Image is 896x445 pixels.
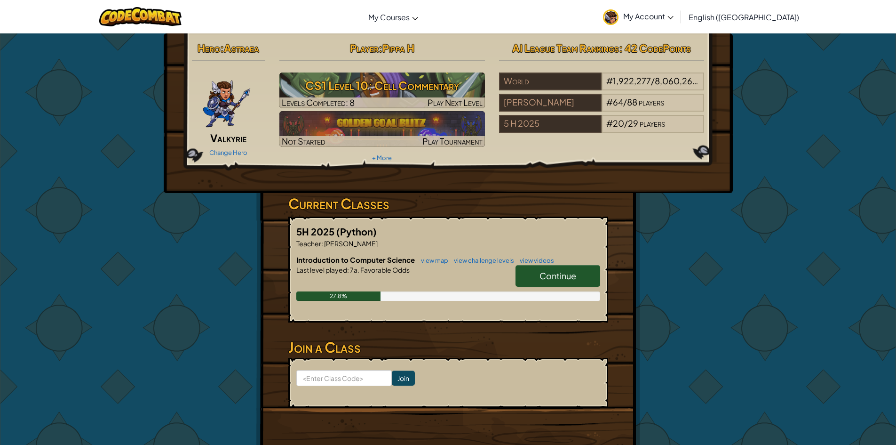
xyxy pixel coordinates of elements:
div: [PERSON_NAME] [499,94,602,112]
span: Astraea [224,41,259,55]
a: My Account [598,2,678,32]
span: Teacher [296,239,321,248]
h3: Current Classes [288,193,608,214]
a: view videos [515,257,554,264]
span: [PERSON_NAME] [323,239,378,248]
div: World [499,73,602,90]
a: view map [416,257,448,264]
span: : 42 CodePoints [619,41,691,55]
a: World#1,922,277/8,060,261players [499,81,705,92]
span: 5H 2025 [296,226,336,237]
span: My Account [623,11,674,21]
span: 64 [613,97,623,107]
div: 5 H 2025 [499,115,602,133]
span: / [651,75,655,86]
span: / [624,118,628,129]
span: Not Started [282,136,325,146]
a: English ([GEOGRAPHIC_DATA]) [684,4,804,30]
img: CS1 Level 10: Cell Commentary [279,73,485,108]
span: Play Next Level [428,97,483,108]
a: [PERSON_NAME]#64/88players [499,103,705,113]
a: 5 H 2025#20/29players [499,124,705,135]
input: Join [392,371,415,386]
a: Play Next Level [279,73,485,108]
span: Levels Completed: 8 [282,97,355,108]
a: My Courses [364,4,423,30]
span: Pippa H [382,41,414,55]
img: avatar [603,9,618,25]
span: 88 [627,97,637,107]
span: Favorable Odds [359,266,410,274]
h3: Join a Class [288,337,608,358]
span: : [220,41,224,55]
span: My Courses [368,12,410,22]
a: Change Hero [209,149,247,156]
span: # [606,75,613,86]
span: players [639,97,664,107]
span: / [623,97,627,107]
span: 20 [613,118,624,129]
span: Last level played [296,266,347,274]
span: # [606,97,613,107]
span: players [640,118,665,129]
span: Valkyrie [210,131,246,145]
span: : [347,266,349,274]
span: Introduction to Computer Science [296,255,416,264]
img: CodeCombat logo [99,7,182,26]
img: ValkyriePose.png [202,73,251,129]
img: Golden Goal [279,111,485,147]
span: 1,922,277 [613,75,651,86]
span: : [379,41,382,55]
div: 27.8% [296,291,381,301]
span: 8,060,261 [655,75,698,86]
span: Play Tournament [422,136,483,146]
span: AI League Team Rankings [512,41,619,55]
span: 29 [628,118,638,129]
a: Not StartedPlay Tournament [279,111,485,147]
span: : [321,239,323,248]
span: 7a. [349,266,359,274]
span: # [606,118,613,129]
a: view challenge levels [449,257,514,264]
span: Player [350,41,379,55]
span: English ([GEOGRAPHIC_DATA]) [689,12,799,22]
h3: CS1 Level 10: Cell Commentary [279,75,485,96]
span: Continue [539,270,576,281]
a: + More [372,154,392,162]
span: (Python) [336,226,377,237]
span: Hero [198,41,220,55]
input: <Enter Class Code> [296,370,392,386]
